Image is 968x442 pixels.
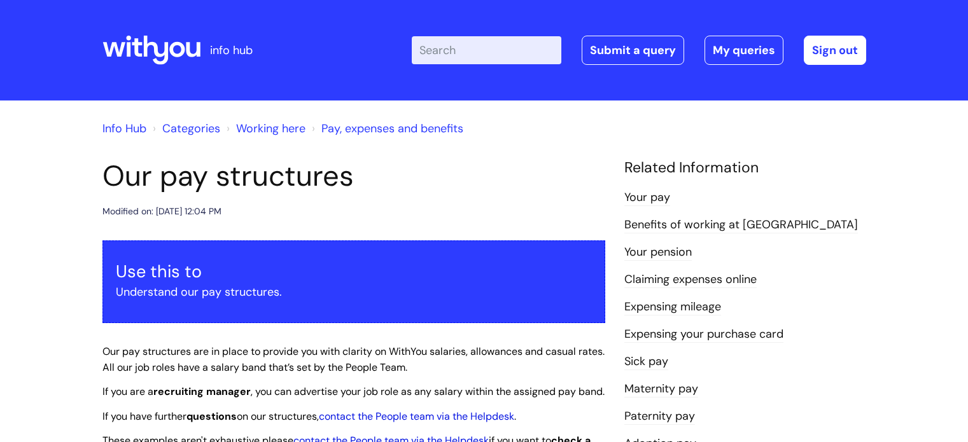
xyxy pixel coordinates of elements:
[412,36,866,65] div: | -
[153,385,251,398] strong: recruiting manager
[210,40,253,60] p: info hub
[624,408,695,425] a: Paternity pay
[624,244,692,261] a: Your pension
[624,354,668,370] a: Sick pay
[102,385,605,398] span: If you are a , you can advertise your job role as any salary within the assigned pay band.
[705,36,783,65] a: My queries
[186,410,237,423] strong: questions
[624,217,858,233] a: Benefits of working at [GEOGRAPHIC_DATA]
[116,261,592,282] h3: Use this to
[309,118,463,139] li: Pay, expenses and benefits
[319,410,514,423] a: contact the People team via the Helpdesk
[102,159,605,193] h1: Our pay structures
[321,121,463,136] a: Pay, expenses and benefits
[582,36,684,65] a: Submit a query
[162,121,220,136] a: Categories
[116,282,592,302] p: Understand our pay structures.
[624,272,757,288] a: Claiming expenses online
[102,121,146,136] a: Info Hub
[223,118,305,139] li: Working here
[150,118,220,139] li: Solution home
[236,121,305,136] a: Working here
[412,36,561,64] input: Search
[102,204,221,219] div: Modified on: [DATE] 12:04 PM
[624,381,698,397] a: Maternity pay
[804,36,866,65] a: Sign out
[102,345,605,374] span: Our pay structures are in place to provide you with clarity on WithYou salaries, allowances and c...
[624,299,721,315] a: Expensing mileage
[624,190,670,206] a: Your pay
[102,410,516,423] span: If you have further on our structures, .
[624,159,866,177] h4: Related Information
[624,326,783,343] a: Expensing your purchase card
